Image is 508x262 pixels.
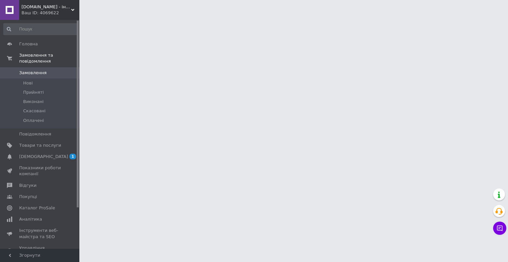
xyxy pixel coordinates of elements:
span: Управління сайтом [19,245,61,257]
span: Каталог ProSale [19,205,55,211]
span: Показники роботи компанії [19,165,61,177]
span: Замовлення та повідомлення [19,52,79,64]
span: Покупці [19,194,37,200]
span: Замовлення [19,70,47,76]
span: Головна [19,41,38,47]
span: Товари та послуги [19,142,61,148]
span: Скасовані [23,108,46,114]
span: [DEMOGRAPHIC_DATA] [19,154,68,160]
button: Чат з покупцем [493,222,506,235]
span: Повідомлення [19,131,51,137]
span: Оплачені [23,118,44,124]
div: Ваш ID: 4069622 [21,10,79,16]
span: Інструменти веб-майстра та SEO [19,228,61,239]
span: Нові [23,80,33,86]
span: DSpr.parts - інтернет-магазин авто та мото запчастини [21,4,71,10]
span: Виконані [23,99,44,105]
span: Аналітика [19,216,42,222]
span: Відгуки [19,183,36,188]
span: 1 [69,154,76,159]
span: Прийняті [23,89,44,95]
input: Пошук [3,23,78,35]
